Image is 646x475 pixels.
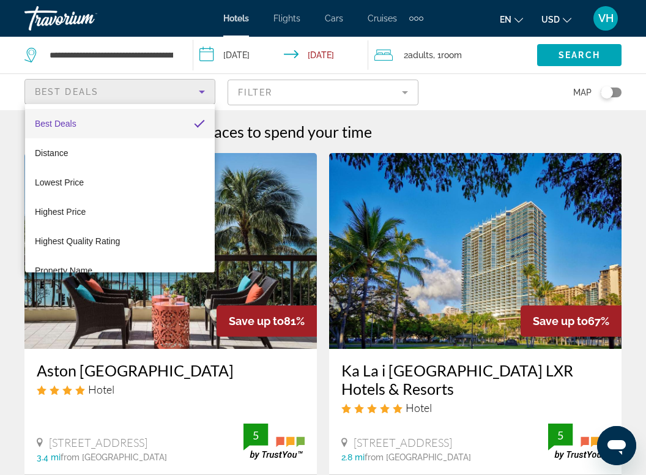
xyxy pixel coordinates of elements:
span: Highest Quality Rating [35,236,120,246]
span: Distance [35,148,68,158]
span: Highest Price [35,207,86,217]
div: Sort by [25,104,215,272]
iframe: Button to launch messaging window [597,426,636,465]
span: Lowest Price [35,178,84,187]
span: Property Name [35,266,92,275]
span: Best Deals [35,119,76,129]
